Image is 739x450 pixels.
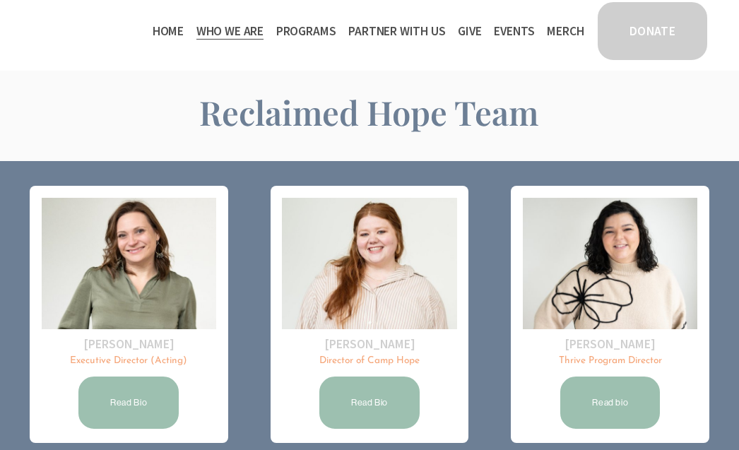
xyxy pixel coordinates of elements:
[42,336,216,353] h2: [PERSON_NAME]
[348,21,445,41] span: Partner With Us
[547,20,584,42] a: Merch
[199,90,538,134] span: Reclaimed Hope Team
[558,374,662,431] a: Read bio
[317,374,422,431] a: Read Bio
[348,20,445,42] a: folder dropdown
[523,336,697,353] h2: [PERSON_NAME]
[494,20,534,42] a: Events
[42,354,216,367] p: Executive Director (Acting)
[523,354,697,367] p: Thrive Program Director
[282,354,456,367] p: Director of Camp Hope
[76,374,181,431] a: Read Bio
[276,20,336,42] a: folder dropdown
[282,336,456,353] h2: [PERSON_NAME]
[196,20,264,42] a: folder dropdown
[458,20,481,42] a: Give
[276,21,336,41] span: Programs
[153,20,184,42] a: Home
[196,21,264,41] span: Who We Are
